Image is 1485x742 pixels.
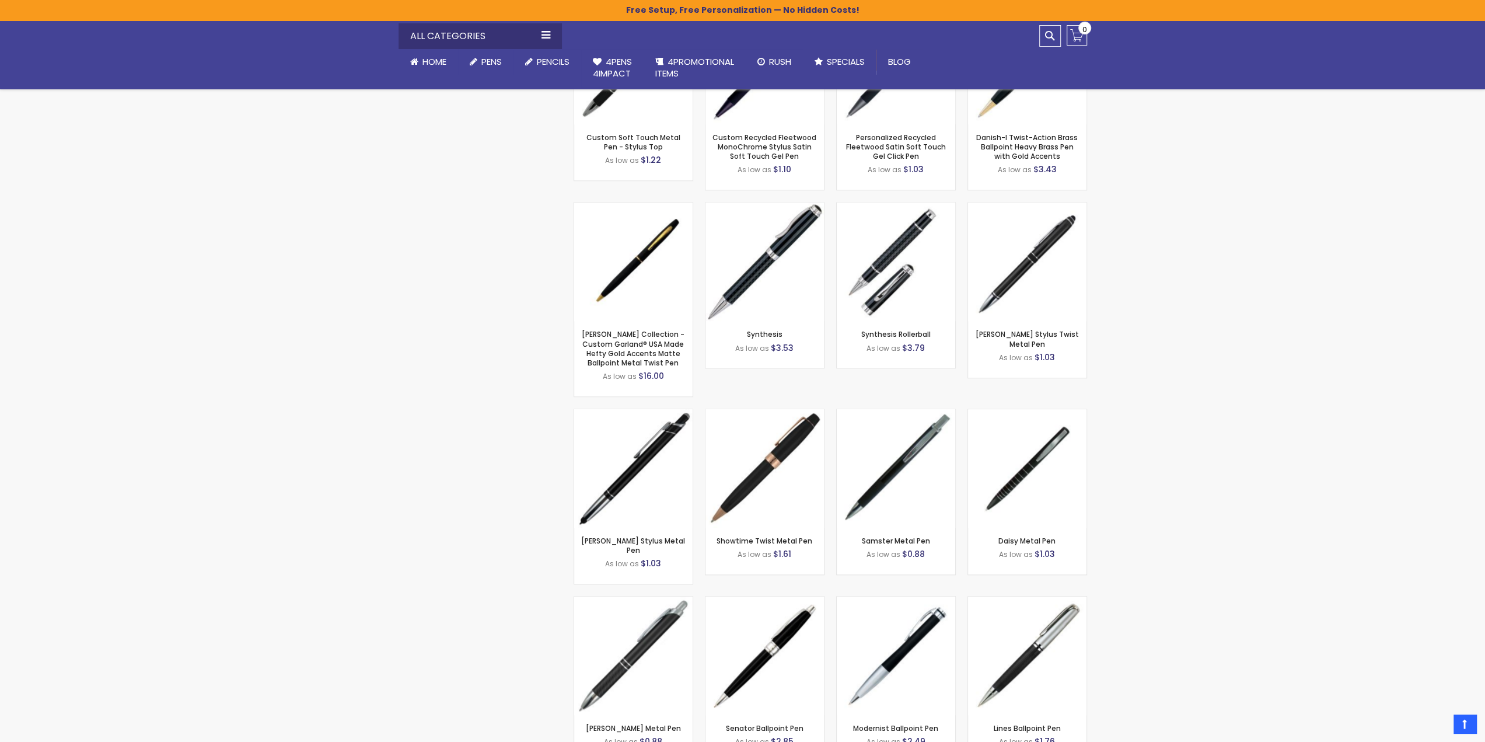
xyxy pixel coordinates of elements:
[968,202,1086,212] a: Colter Stylus Twist Metal Pen-Black
[827,55,865,68] span: Specials
[903,163,924,175] span: $1.03
[422,55,446,68] span: Home
[705,596,824,606] a: Senator Ballpoint Pen-Black
[1453,715,1476,733] a: Top
[603,371,637,381] span: As low as
[837,597,955,715] img: Modernist Ballpoint Pen-Black
[866,343,900,353] span: As low as
[726,723,803,733] a: Senator Ballpoint Pen
[712,133,816,161] a: Custom Recycled Fleetwood MonoChrome Stylus Satin Soft Touch Gel Pen
[574,409,693,528] img: Olson Stylus Metal Pen-Black
[994,723,1061,733] a: Lines Ballpoint Pen
[902,342,925,354] span: $3.79
[638,370,664,382] span: $16.00
[399,49,458,75] a: Home
[586,133,680,152] a: Custom Soft Touch Metal Pen - Stylus Top
[862,536,930,546] a: Samster Metal Pen
[581,49,644,87] a: 4Pens4impact
[998,536,1056,546] a: Daisy Metal Pen
[574,202,693,212] a: Hamilton Collection - Custom Garland® USA Made Hefty Gold Accents Matte Ballpoint Metal Twist Pen...
[581,536,685,555] a: [PERSON_NAME] Stylus Metal Pen
[837,409,955,528] img: Samster Metal Pen-Black
[513,49,581,75] a: Pencils
[976,329,1079,349] a: [PERSON_NAME] Stylus Twist Metal Pen
[705,597,824,715] img: Senator Ballpoint Pen-Black
[837,202,955,212] a: Synthesis Rollerball-Black
[641,154,661,166] span: $1.22
[773,548,791,560] span: $1.61
[746,49,803,75] a: Rush
[1033,163,1057,175] span: $3.43
[837,409,955,419] a: Samster Metal Pen-Black
[968,596,1086,606] a: Lines Ballpoint Pen-Black
[641,558,661,569] span: $1.03
[582,329,684,368] a: [PERSON_NAME] Collection - Custom Garland® USA Made Hefty Gold Accents Matte Ballpoint Metal Twis...
[968,409,1086,419] a: Daisy Metal Pen-Black
[705,409,824,528] img: Showtime Twist Metal Pen-Black
[605,559,639,569] span: As low as
[705,202,824,212] a: Synthesis-Black
[837,203,955,321] img: Synthesis Rollerball-Black
[837,596,955,606] a: Modernist Ballpoint Pen-Black
[968,203,1086,321] img: Colter Stylus Twist Metal Pen-Black
[605,155,639,165] span: As low as
[1035,548,1055,560] span: $1.03
[705,203,824,321] img: Synthesis-Black
[853,723,938,733] a: Modernist Ballpoint Pen
[738,549,771,559] span: As low as
[999,353,1033,363] span: As low as
[655,55,734,79] span: 4PROMOTIONAL ITEMS
[481,55,502,68] span: Pens
[876,49,923,75] a: Blog
[747,329,782,339] a: Synthesis
[771,342,794,354] span: $3.53
[705,409,824,419] a: Showtime Twist Metal Pen-Black
[738,165,771,175] span: As low as
[846,133,946,161] a: Personalized Recycled Fleetwood Satin Soft Touch Gel Click Pen
[586,723,681,733] a: [PERSON_NAME] Metal Pen
[593,55,632,79] span: 4Pens 4impact
[399,23,562,49] div: All Categories
[735,343,769,353] span: As low as
[574,597,693,715] img: Harris Metal Pen-Black
[1082,24,1087,35] span: 0
[717,536,812,546] a: Showtime Twist Metal Pen
[1067,25,1087,46] a: 0
[537,55,569,68] span: Pencils
[968,409,1086,528] img: Daisy Metal Pen-Black
[574,596,693,606] a: Harris Metal Pen-Black
[976,133,1078,161] a: Danish-I Twist-Action Brass Ballpoint Heavy Brass Pen with Gold Accents
[803,49,876,75] a: Specials
[1035,351,1055,363] span: $1.03
[998,165,1032,175] span: As low as
[644,49,746,87] a: 4PROMOTIONALITEMS
[902,548,925,560] span: $0.88
[769,55,791,68] span: Rush
[458,49,513,75] a: Pens
[968,597,1086,715] img: Lines Ballpoint Pen-Black
[888,55,911,68] span: Blog
[868,165,902,175] span: As low as
[574,409,693,419] a: Olson Stylus Metal Pen-Black
[999,549,1033,559] span: As low as
[866,549,900,559] span: As low as
[861,329,931,339] a: Synthesis Rollerball
[773,163,791,175] span: $1.10
[574,203,693,321] img: Hamilton Collection - Custom Garland® USA Made Hefty Gold Accents Matte Ballpoint Metal Twist Pen...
